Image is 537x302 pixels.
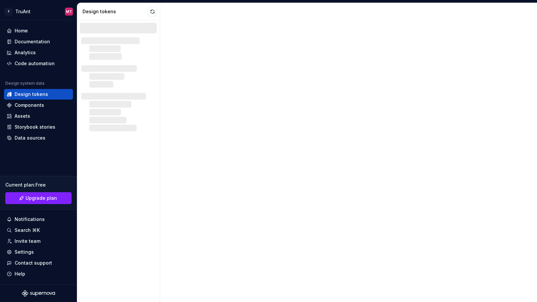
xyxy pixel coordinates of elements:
[26,195,57,201] span: Upgrade plan
[4,258,73,268] button: Contact support
[1,4,76,19] button: FTruAntMT
[4,89,73,100] a: Design tokens
[15,8,30,15] div: TruAnt
[15,27,28,34] div: Home
[15,271,25,277] div: Help
[15,60,55,67] div: Code automation
[4,122,73,132] a: Storybook stories
[83,8,148,15] div: Design tokens
[4,225,73,236] button: Search ⌘K
[4,247,73,257] a: Settings
[5,81,44,86] div: Design system data
[15,113,30,119] div: Assets
[4,269,73,279] button: Help
[22,290,55,297] svg: Supernova Logo
[15,135,45,141] div: Data sources
[15,38,50,45] div: Documentation
[15,249,34,255] div: Settings
[15,227,40,234] div: Search ⌘K
[5,8,13,16] div: F
[15,91,48,98] div: Design tokens
[15,260,52,266] div: Contact support
[4,47,73,58] a: Analytics
[4,236,73,246] a: Invite team
[4,111,73,121] a: Assets
[4,25,73,36] a: Home
[15,49,36,56] div: Analytics
[4,100,73,110] a: Components
[15,124,55,130] div: Storybook stories
[4,214,73,225] button: Notifications
[15,102,44,108] div: Components
[5,182,72,188] div: Current plan : Free
[15,216,45,223] div: Notifications
[15,238,40,244] div: Invite team
[5,192,72,204] a: Upgrade plan
[4,133,73,143] a: Data sources
[66,9,72,14] div: MT
[4,58,73,69] a: Code automation
[4,36,73,47] a: Documentation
